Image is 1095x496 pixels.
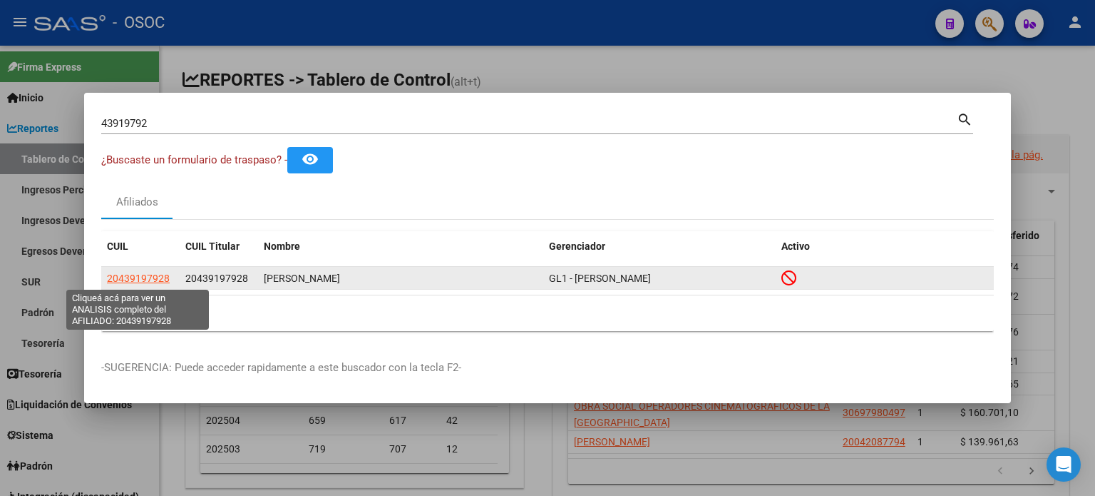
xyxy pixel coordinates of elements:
span: 20439197928 [107,273,170,284]
span: CUIL Titular [185,241,240,252]
div: [PERSON_NAME] [264,270,538,287]
span: ¿Buscaste un formulario de traspaso? - [101,153,287,166]
datatable-header-cell: Activo [776,231,994,262]
span: GL1 - [PERSON_NAME] [549,273,651,284]
datatable-header-cell: CUIL [101,231,180,262]
span: Nombre [264,241,300,252]
div: 1 total [101,295,994,331]
datatable-header-cell: Gerenciador [543,231,776,262]
span: Gerenciador [549,241,605,252]
mat-icon: search [957,110,973,127]
span: CUIL [107,241,128,252]
mat-icon: remove_red_eye [302,151,319,168]
div: Open Intercom Messenger [1047,447,1081,482]
p: -SUGERENCIA: Puede acceder rapidamente a este buscador con la tecla F2- [101,360,994,376]
datatable-header-cell: Nombre [258,231,543,262]
span: Activo [781,241,810,252]
div: Afiliados [116,194,158,211]
span: 20439197928 [185,273,248,284]
datatable-header-cell: CUIL Titular [180,231,258,262]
